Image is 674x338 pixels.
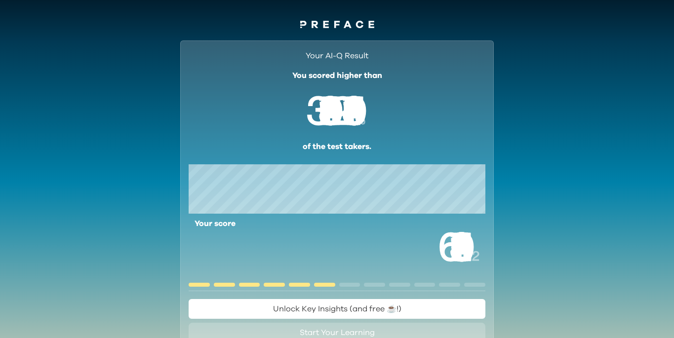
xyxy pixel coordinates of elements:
span: Start Your Learning [300,329,375,337]
span: % [355,112,367,127]
span: Your score [195,218,236,277]
span: Unlock Key Insights (and free ☕️!) [273,305,401,313]
button: Unlock Key Insights (and free ☕️!) [189,299,485,319]
span: / 12 [463,248,479,263]
p: of the test takers. [303,141,371,152]
p: You scored higher than [292,70,382,81]
h2: Your AI-Q Result [306,50,368,70]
